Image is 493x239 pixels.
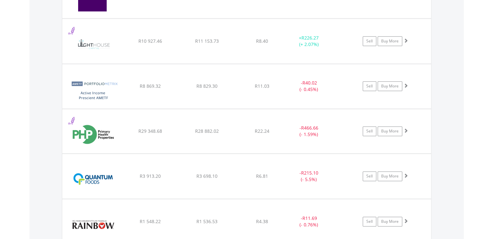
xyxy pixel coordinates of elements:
[363,126,376,136] a: Sell
[363,217,376,226] a: Sell
[195,128,219,134] span: R28 882.02
[301,35,319,41] span: R226.27
[363,81,376,91] a: Sell
[301,125,318,131] span: R466.66
[378,217,402,226] a: Buy More
[65,27,121,62] img: EQU.ZA.LTE.png
[363,171,376,181] a: Sell
[65,162,121,197] img: EQU.ZA.QFH.png
[285,125,334,138] div: - (- 1.59%)
[285,215,334,228] div: - (- 0.76%)
[285,35,334,48] div: + (+ 2.07%)
[138,128,162,134] span: R29 348.68
[140,83,161,89] span: R8 869.32
[140,173,161,179] span: R3 913.20
[196,173,217,179] span: R3 698.10
[65,72,121,107] img: EQU.ZA.PMXINC.png
[285,170,334,183] div: - (- 5.5%)
[363,36,376,46] a: Sell
[302,215,317,221] span: R11.69
[301,170,318,176] span: R215.10
[138,38,162,44] span: R10 927.46
[65,117,121,152] img: EQU.ZA.PHP.png
[255,128,269,134] span: R22.24
[285,80,334,93] div: - (- 0.45%)
[378,126,402,136] a: Buy More
[195,38,219,44] span: R11 153.73
[378,81,402,91] a: Buy More
[255,83,269,89] span: R11.03
[256,218,268,224] span: R4.38
[378,36,402,46] a: Buy More
[196,218,217,224] span: R1 536.53
[378,171,402,181] a: Buy More
[302,80,317,86] span: R40.02
[196,83,217,89] span: R8 829.30
[256,173,268,179] span: R6.81
[256,38,268,44] span: R8.40
[140,218,161,224] span: R1 548.22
